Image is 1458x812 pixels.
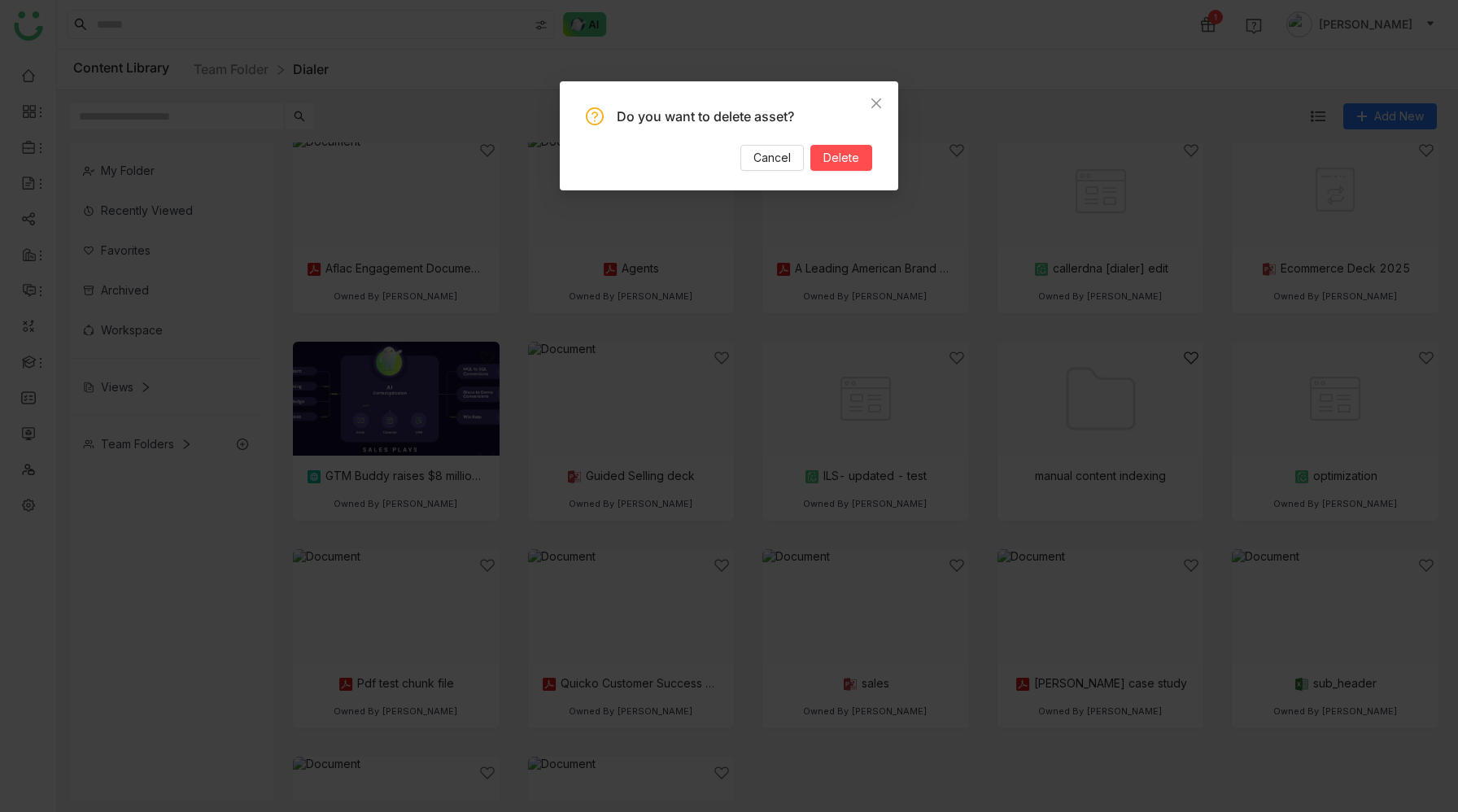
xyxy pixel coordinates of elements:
button: Close [854,81,898,125]
button: Cancel [740,145,804,171]
button: Delete [810,145,872,171]
span: Delete [823,149,859,167]
span: Cancel [753,149,791,167]
span: Do you want to delete asset? [617,108,794,124]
